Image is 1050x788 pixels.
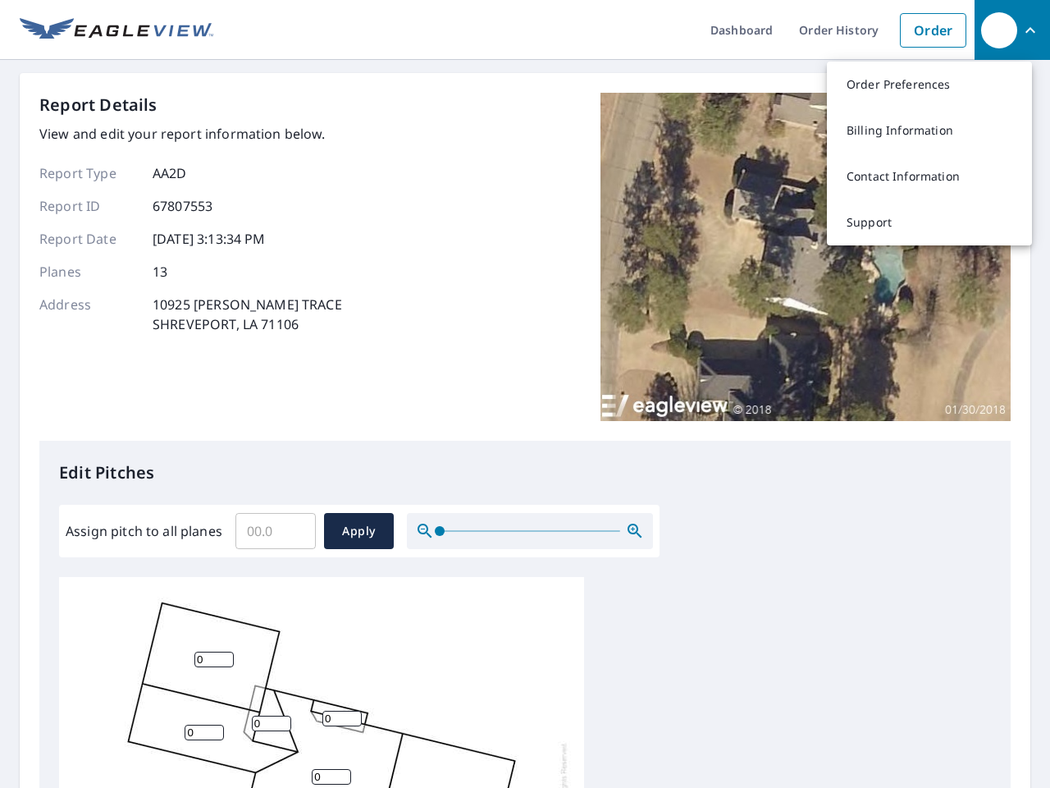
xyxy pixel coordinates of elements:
[39,163,138,183] p: Report Type
[66,521,222,541] label: Assign pitch to all planes
[20,18,213,43] img: EV Logo
[600,93,1011,421] img: Top image
[153,229,266,249] p: [DATE] 3:13:34 PM
[900,13,966,48] a: Order
[59,460,991,485] p: Edit Pitches
[153,196,212,216] p: 67807553
[324,513,394,549] button: Apply
[39,295,138,334] p: Address
[827,199,1032,245] a: Support
[39,262,138,282] p: Planes
[39,124,342,144] p: View and edit your report information below.
[827,108,1032,153] a: Billing Information
[153,295,342,334] p: 10925 [PERSON_NAME] TRACE SHREVEPORT, LA 71106
[235,508,316,554] input: 00.0
[827,153,1032,199] a: Contact Information
[827,62,1032,108] a: Order Preferences
[337,521,381,542] span: Apply
[39,229,138,249] p: Report Date
[39,196,138,216] p: Report ID
[153,163,187,183] p: AA2D
[153,262,167,282] p: 13
[39,93,157,117] p: Report Details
